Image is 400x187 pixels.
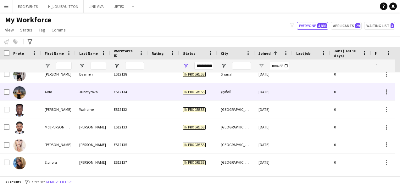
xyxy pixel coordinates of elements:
[297,22,328,30] button: Everyone4,886
[110,154,148,171] div: ES12137
[41,118,75,136] div: Md [PERSON_NAME]
[75,83,110,100] div: Jubatyrova
[110,101,148,118] div: ES12132
[221,51,228,56] span: City
[79,51,98,56] span: Last Name
[217,101,255,118] div: [GEOGRAPHIC_DATA]
[41,101,75,118] div: [PERSON_NAME]
[331,22,362,30] button: Applicants29
[221,63,226,69] button: Open Filter Menu
[45,63,50,69] button: Open Filter Menu
[255,136,292,153] div: [DATE]
[330,136,371,153] div: 0
[255,118,292,136] div: [DATE]
[75,101,110,118] div: Wahome
[334,48,360,58] span: Jobs (last 90 days)
[152,51,164,56] span: Rating
[255,65,292,83] div: [DATE]
[13,104,26,116] img: Cyrus Wahome
[13,122,26,134] img: Md Atikur Rahman Nahid
[296,51,310,56] span: Last job
[217,136,255,153] div: [GEOGRAPHIC_DATA]
[52,27,66,33] span: Comms
[91,62,106,70] input: Last Name Filter Input
[255,83,292,100] div: [DATE]
[217,154,255,171] div: [GEOGRAPHIC_DATA]
[43,0,84,13] button: H_LOUIS VUITTON
[364,22,395,30] button: Waiting list3
[110,65,148,83] div: ES12128
[355,23,360,28] span: 29
[41,136,75,153] div: [PERSON_NAME]
[232,62,251,70] input: City Filter Input
[41,154,75,171] div: Elonora
[183,63,189,69] button: Open Filter Menu
[41,65,75,83] div: [PERSON_NAME]
[255,101,292,118] div: [DATE]
[36,26,48,34] a: Tag
[258,63,264,69] button: Open Filter Menu
[49,26,68,34] a: Comms
[41,83,75,100] div: Aida
[75,65,110,83] div: Basmeh
[13,0,43,13] button: EGG EVENTS
[56,62,72,70] input: First Name Filter Input
[183,72,206,77] span: In progress
[109,0,129,13] button: JETEX
[217,118,255,136] div: [GEOGRAPHIC_DATA]
[39,27,45,33] span: Tag
[255,154,292,171] div: [DATE]
[13,86,26,99] img: Aida Jubatyrova
[20,27,32,33] span: Status
[270,62,289,70] input: Joined Filter Input
[330,83,371,100] div: 0
[75,154,110,171] div: [PERSON_NAME]
[110,118,148,136] div: ES12133
[5,15,51,25] span: My Workforce
[18,26,35,34] a: Status
[84,0,109,13] button: LINK VIVA
[183,143,206,147] span: In progress
[29,179,45,184] span: 1 filter set
[217,65,255,83] div: Sharjah
[183,90,206,94] span: In progress
[45,51,64,56] span: First Name
[258,51,271,56] span: Joined
[183,160,206,165] span: In progress
[13,51,24,56] span: Photo
[110,136,148,153] div: ES12135
[330,101,371,118] div: 0
[13,139,26,152] img: Natalie Lober
[375,51,387,56] span: Profile
[217,83,255,100] div: Дубай
[317,23,327,28] span: 4,886
[330,118,371,136] div: 0
[183,125,206,130] span: In progress
[26,38,34,46] app-action-btn: Advanced filters
[330,65,371,83] div: 0
[125,62,144,70] input: Workforce ID Filter Input
[45,178,74,185] button: Remove filters
[75,118,110,136] div: [PERSON_NAME]
[183,51,195,56] span: Status
[391,23,394,28] span: 3
[183,107,206,112] span: In progress
[13,69,26,81] img: Mohammed Tariq Basmeh
[110,83,148,100] div: ES12134
[3,26,16,34] a: View
[75,136,110,153] div: [PERSON_NAME]
[114,48,136,58] span: Workforce ID
[79,63,85,69] button: Open Filter Menu
[330,154,371,171] div: 0
[13,157,26,169] img: Elonora Shanbayeva
[114,63,119,69] button: Open Filter Menu
[375,63,381,69] button: Open Filter Menu
[5,27,14,33] span: View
